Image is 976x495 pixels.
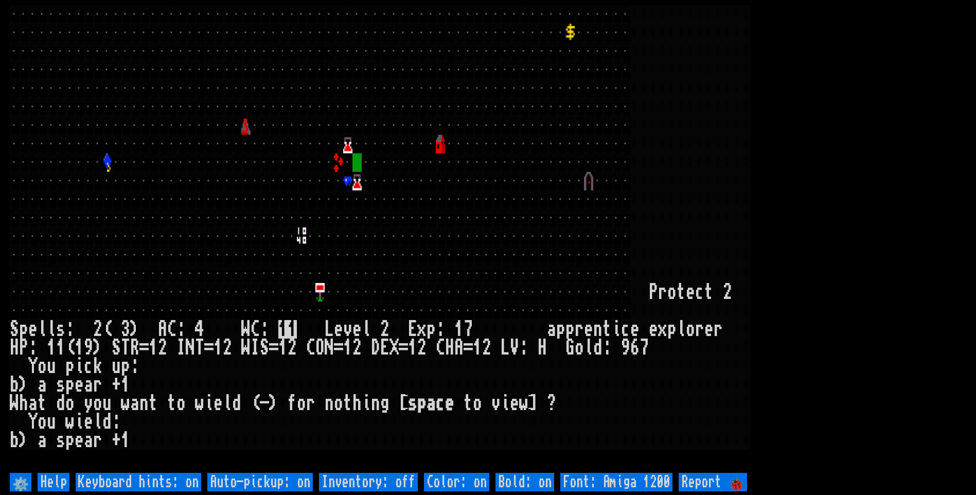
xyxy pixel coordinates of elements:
div: W [10,394,19,413]
div: o [176,394,186,413]
div: e [334,320,343,339]
input: Keyboard hints: on [76,473,201,491]
div: a [28,394,38,413]
input: Report 🐞 [679,473,747,491]
div: o [686,320,695,339]
div: 1 [278,339,288,357]
div: ( [102,320,112,339]
div: a [84,376,93,394]
div: u [112,357,121,376]
div: s [56,320,65,339]
div: l [93,413,102,431]
div: i [75,413,84,431]
div: [ [399,394,408,413]
div: ) [19,376,28,394]
mark: 1 [278,320,288,339]
div: l [47,320,56,339]
div: o [38,357,47,376]
div: S [10,320,19,339]
div: c [84,357,93,376]
div: G [565,339,575,357]
div: l [584,339,593,357]
div: H [538,339,547,357]
div: E [408,320,417,339]
div: P [649,283,658,302]
div: H [445,339,454,357]
div: : [176,320,186,339]
div: o [297,394,306,413]
div: 2 [482,339,491,357]
div: 1 [47,339,56,357]
div: e [649,320,658,339]
div: r [695,320,704,339]
div: n [371,394,380,413]
div: : [602,339,612,357]
div: r [658,283,667,302]
div: Y [28,413,38,431]
input: ⚙️ [10,473,31,491]
div: 2 [723,283,732,302]
div: W [241,320,251,339]
div: ] [528,394,538,413]
div: t [704,283,714,302]
div: b [10,376,19,394]
div: S [260,339,269,357]
div: Y [28,357,38,376]
div: 9 [621,339,630,357]
div: 2 [417,339,427,357]
div: n [593,320,602,339]
input: Inventory: off [319,473,418,491]
div: e [445,394,454,413]
div: i [362,394,371,413]
div: d [232,394,241,413]
div: + [112,376,121,394]
div: n [139,394,149,413]
div: e [704,320,714,339]
div: L [325,320,334,339]
div: : [112,413,121,431]
mark: 1 [288,320,297,339]
div: t [464,394,473,413]
div: o [575,339,584,357]
div: x [658,320,667,339]
div: p [565,320,575,339]
div: d [593,339,602,357]
div: r [93,431,102,450]
div: I [251,339,260,357]
div: o [473,394,482,413]
div: P [19,339,28,357]
div: 1 [454,320,464,339]
div: = [399,339,408,357]
div: : [130,357,139,376]
div: s [56,376,65,394]
div: a [84,431,93,450]
div: 6 [630,339,640,357]
div: C [167,320,176,339]
div: u [47,357,56,376]
div: ( [65,339,75,357]
div: e [630,320,640,339]
div: V [510,339,519,357]
div: e [584,320,593,339]
div: a [547,320,556,339]
div: e [75,376,84,394]
div: A [454,339,464,357]
div: H [10,339,19,357]
div: s [408,394,417,413]
div: = [334,339,343,357]
input: Bold: on [495,473,554,491]
div: : [519,339,528,357]
div: = [139,339,149,357]
div: p [121,357,130,376]
div: e [28,320,38,339]
div: v [343,320,352,339]
div: 1 [121,376,130,394]
div: 2 [352,339,362,357]
div: O [315,339,325,357]
div: = [464,339,473,357]
div: L [501,339,510,357]
div: i [75,357,84,376]
div: c [621,320,630,339]
div: 1 [56,339,65,357]
div: 9 [84,339,93,357]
